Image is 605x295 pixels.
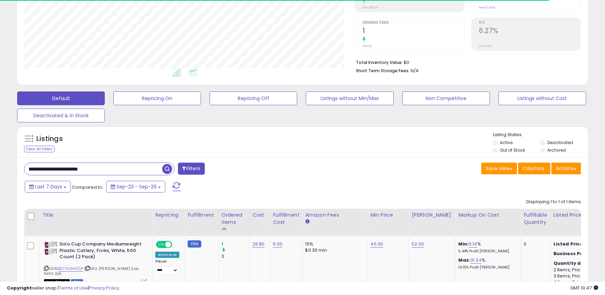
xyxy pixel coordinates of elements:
div: ASIN: [44,241,147,284]
button: Filters [178,163,205,175]
div: 0 [524,241,545,247]
span: OFF [171,242,182,248]
a: 52.00 [412,241,424,248]
button: Actions [551,163,581,174]
div: seller snap | | [7,285,119,292]
span: FBM [71,279,83,285]
b: Min: [458,241,469,247]
div: Fulfillment [188,211,215,219]
a: 26.80 [253,241,265,248]
a: 9.14 [469,241,477,248]
button: Non Competitive [402,91,490,105]
button: Default [17,91,105,105]
div: Repricing [155,211,182,219]
h5: Listings [36,134,63,144]
button: Repricing Off [210,91,297,105]
button: Save View [481,163,517,174]
div: Cost [253,211,267,219]
span: Last 7 Days [35,183,62,190]
b: Business Price: [553,250,591,257]
span: ROI [479,21,581,25]
small: Prev: $0.00 [362,6,379,10]
b: Solo Cup Company Mediumweight Plastic Cutlery, Forks, White, 500 Count (2 Pack) [59,241,143,262]
span: All listings that are currently out of stock and unavailable for purchase on Amazon [44,279,70,285]
small: Prev: N/A [479,44,492,48]
strong: Copyright [7,285,32,291]
b: Max: [458,257,470,263]
p: Listing States: [493,132,588,138]
button: Last 7 Days [25,181,71,193]
button: Listings without Min/Max [306,91,393,105]
div: Amazon AI [155,252,179,258]
label: Deactivated [547,140,573,145]
small: FBM [188,240,201,248]
p: 16.15% Profit [PERSON_NAME] [458,265,515,270]
div: Amazon Fees [305,211,365,219]
div: Fulfillment Cost [273,211,299,226]
b: Total Inventory Value: [356,59,403,65]
a: 31.34 [470,257,482,264]
small: Amazon Fees. [305,219,309,225]
li: $0 [356,58,576,66]
a: Privacy Policy [89,285,119,291]
span: Ordered Items [362,21,464,25]
a: B075V9HVQP [58,266,83,272]
a: 9.00 [273,241,282,248]
div: Ordered Items [222,211,247,226]
div: Preset: [155,259,179,275]
span: Compared to: [72,184,103,190]
div: Displaying 1 to 1 of 1 items [526,199,581,205]
div: Fulfillable Quantity [524,211,547,226]
button: Repricing On [113,91,201,105]
div: Min Price [370,211,406,219]
span: ON [157,242,165,248]
label: Active [500,140,513,145]
a: 45.00 [370,241,383,248]
div: [PERSON_NAME] [412,211,452,219]
label: Archived [547,147,566,153]
h2: 1 [362,27,464,36]
div: 0 [222,253,249,260]
label: Out of Stock [500,147,525,153]
span: N/A [411,67,419,74]
div: % [458,257,515,270]
div: $0.30 min [305,247,362,253]
span: Sep-23 - Sep-29 [116,183,157,190]
small: Prev: 0.00% [479,6,495,10]
th: The percentage added to the cost of goods (COGS) that forms the calculator for Min & Max prices. [456,209,521,236]
small: Prev: 0 [362,44,372,48]
p: 5.44% Profit [PERSON_NAME] [458,249,515,254]
div: Markup on Cost [458,211,518,219]
span: | SKU: [PERSON_NAME] Solo forks 2pk. [44,266,139,276]
b: Listed Price: [553,241,585,247]
button: Columns [518,163,550,174]
b: Quantity discounts [553,260,603,266]
h2: 6.27% [479,27,581,36]
button: Listings without Cost [498,91,586,105]
button: Sep-23 - Sep-29 [106,181,165,193]
div: Title [42,211,149,219]
button: Deactivated & In Stock [17,109,105,122]
div: % [458,241,515,254]
a: Terms of Use [59,285,88,291]
div: Clear All Filters [24,146,55,152]
img: 41LrDEGeURL._SL40_.jpg [44,241,58,255]
div: 15% [305,241,362,247]
span: 2025-10-7 10:47 GMT [570,285,598,291]
span: Columns [523,165,544,172]
div: 1 [222,241,249,247]
b: Short Term Storage Fees: [356,68,410,74]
